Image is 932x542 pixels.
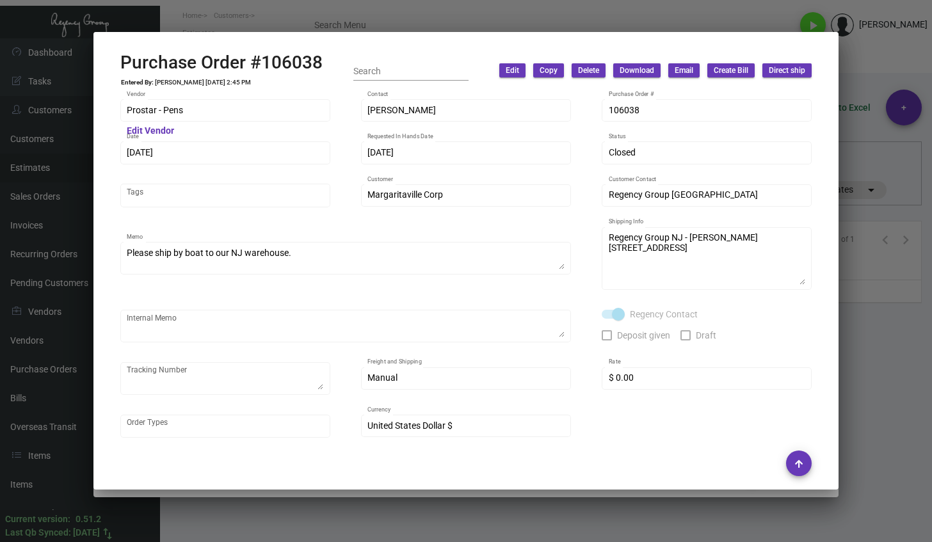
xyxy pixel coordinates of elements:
[769,65,805,76] span: Direct ship
[609,147,636,157] span: Closed
[127,126,174,136] mat-hint: Edit Vendor
[120,52,323,74] h2: Purchase Order #106038
[499,63,526,77] button: Edit
[578,65,599,76] span: Delete
[572,63,606,77] button: Delete
[540,65,558,76] span: Copy
[120,79,154,86] td: Entered By:
[762,63,812,77] button: Direct ship
[707,63,755,77] button: Create Bill
[76,513,101,526] div: 0.51.2
[714,65,748,76] span: Create Bill
[5,526,100,539] div: Last Qb Synced: [DATE]
[620,65,654,76] span: Download
[617,328,670,343] span: Deposit given
[613,63,661,77] button: Download
[675,65,693,76] span: Email
[154,79,252,86] td: [PERSON_NAME] [DATE] 2:45 PM
[5,513,70,526] div: Current version:
[668,63,700,77] button: Email
[630,307,698,322] span: Regency Contact
[696,328,716,343] span: Draft
[506,65,519,76] span: Edit
[367,372,398,383] span: Manual
[533,63,564,77] button: Copy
